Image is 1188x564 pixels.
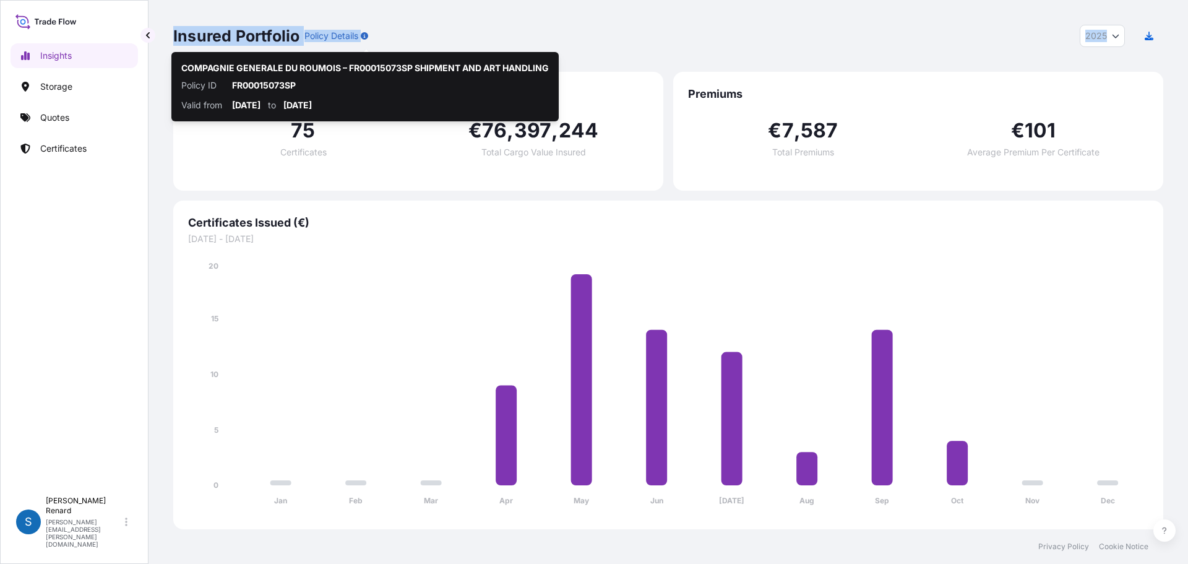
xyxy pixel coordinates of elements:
[482,121,507,141] span: 76
[782,121,794,141] span: 7
[875,496,889,505] tspan: Sep
[794,121,801,141] span: ,
[268,99,276,111] p: to
[173,26,299,46] p: Insured Portfolio
[209,261,218,271] tspan: 20
[514,121,552,141] span: 397
[468,121,482,141] span: €
[283,99,312,111] p: [DATE]
[46,518,123,548] p: [PERSON_NAME][EMAIL_ADDRESS][PERSON_NAME][DOMAIN_NAME]
[349,496,363,505] tspan: Feb
[211,314,218,323] tspan: 15
[188,233,1148,245] span: [DATE] - [DATE]
[274,496,287,505] tspan: Jan
[181,62,549,74] p: COMPAGNIE GENERALE DU ROUMOIS – FR00015073SP SHIPMENT AND ART HANDLING
[1101,496,1115,505] tspan: Dec
[11,43,138,68] a: Insights
[967,148,1100,157] span: Average Premium Per Certificate
[213,480,218,490] tspan: 0
[1038,542,1089,552] a: Privacy Policy
[1025,121,1056,141] span: 101
[1025,496,1040,505] tspan: Nov
[507,121,514,141] span: ,
[499,496,513,505] tspan: Apr
[40,50,72,62] p: Insights
[11,74,138,99] a: Storage
[181,99,225,111] p: Valid from
[951,496,964,505] tspan: Oct
[688,87,1148,102] span: Premiums
[551,121,558,141] span: ,
[181,79,225,92] p: Policy ID
[280,148,327,157] span: Certificates
[40,142,87,155] p: Certificates
[481,148,586,157] span: Total Cargo Value Insured
[304,30,358,42] p: Policy Details
[1099,542,1148,552] a: Cookie Notice
[11,105,138,130] a: Quotes
[768,121,781,141] span: €
[1080,25,1125,47] button: Year Selector
[799,496,814,505] tspan: Aug
[291,121,315,141] span: 75
[424,496,438,505] tspan: Mar
[559,121,599,141] span: 244
[11,136,138,161] a: Certificates
[40,111,69,124] p: Quotes
[232,99,260,111] p: [DATE]
[40,80,72,93] p: Storage
[214,425,218,435] tspan: 5
[772,148,834,157] span: Total Premiums
[188,215,1148,230] span: Certificates Issued (€)
[1011,121,1025,141] span: €
[1085,30,1107,42] span: 2025
[801,121,838,141] span: 587
[232,79,549,92] p: FR00015073SP
[719,496,744,505] tspan: [DATE]
[650,496,663,505] tspan: Jun
[574,496,590,505] tspan: May
[210,370,218,379] tspan: 10
[46,496,123,516] p: [PERSON_NAME] Renard
[25,516,32,528] span: S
